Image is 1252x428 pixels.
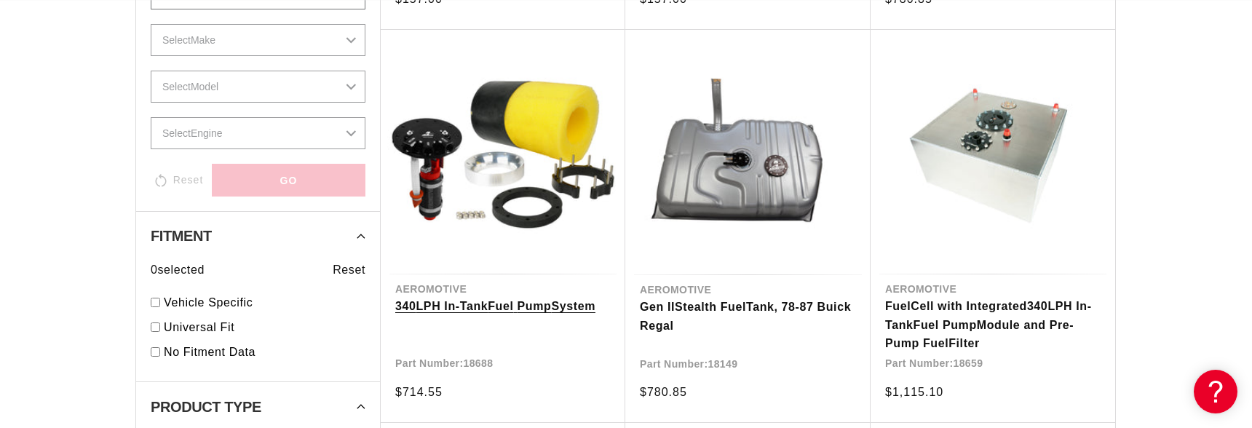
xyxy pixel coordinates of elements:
[885,297,1101,353] a: FuelCell with Integrated340LPH In-TankFuel PumpModule and Pre-Pump FuelFilter
[151,261,205,280] span: 0 selected
[395,297,611,316] a: 340LPH In-TankFuel PumpSystem
[164,293,365,312] a: Vehicle Specific
[151,71,365,103] select: Model
[164,343,365,362] a: No Fitment Data
[151,117,365,149] select: Engine
[151,229,212,243] span: Fitment
[640,298,856,335] a: Gen IIStealth FuelTank, 78-87 Buick Regal
[151,24,365,56] select: Make
[333,261,365,280] span: Reset
[164,318,365,337] a: Universal Fit
[151,400,261,414] span: Product Type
